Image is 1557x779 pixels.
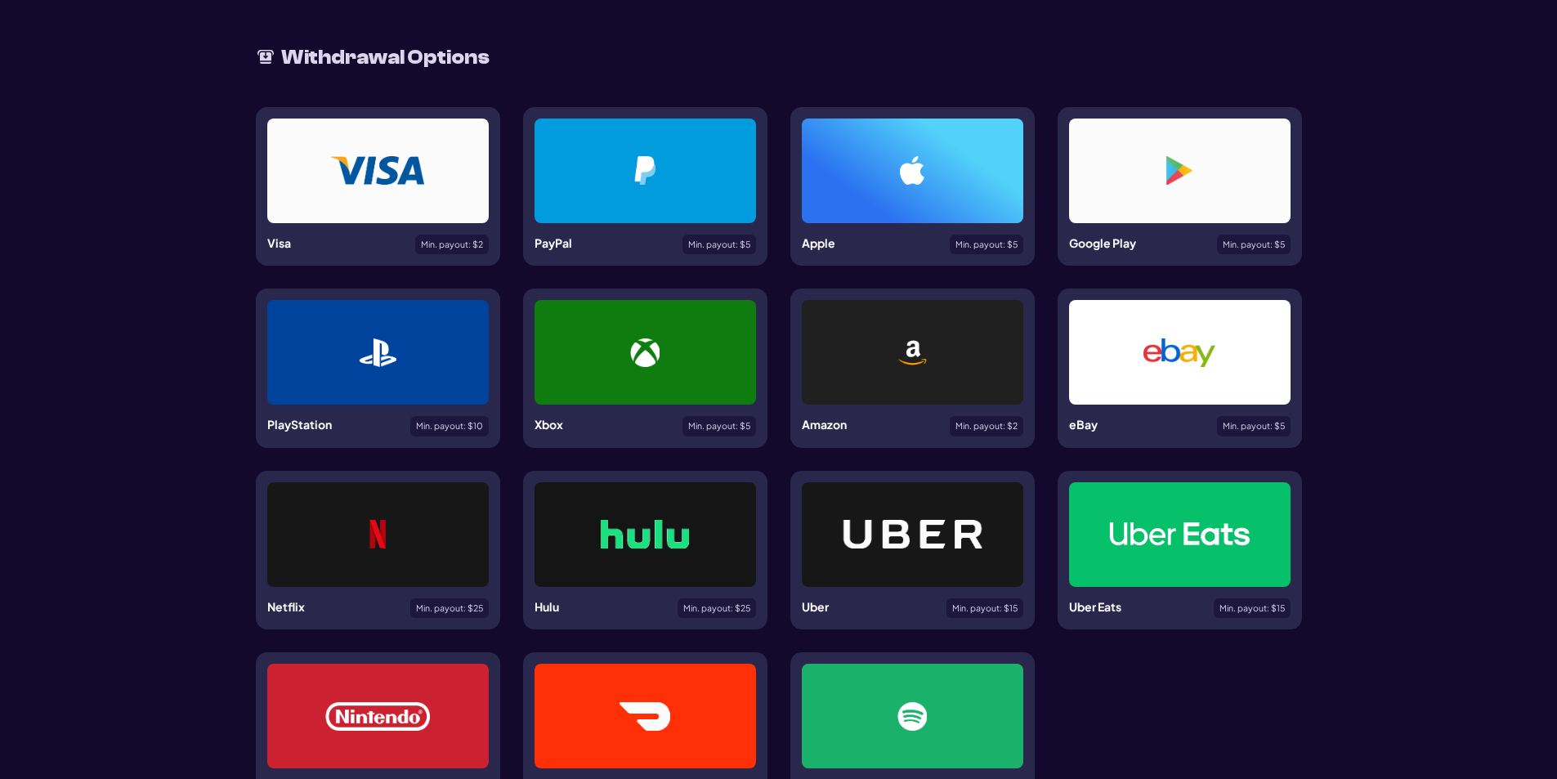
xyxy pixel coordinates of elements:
[267,417,332,432] span: PlayStation
[421,240,483,249] span: Min. payout: $ 2
[267,235,291,250] span: Visa
[634,156,656,185] img: Payment Method
[897,702,928,731] img: Payment Method
[1069,417,1098,432] span: eBay
[1219,604,1285,613] span: Min. payout: $ 15
[897,338,926,367] img: Payment Method
[267,599,305,614] span: Netflix
[802,235,835,250] span: Apple
[802,599,829,614] span: Uber
[369,520,387,548] img: Payment Method
[955,240,1018,249] span: Min. payout: $ 5
[688,240,750,249] span: Min. payout: $ 5
[1223,240,1285,249] span: Min. payout: $ 5
[601,520,689,548] img: Payment Method
[1143,338,1215,367] img: Payment Method
[841,520,984,548] img: Payment Method
[325,702,431,731] img: Payment Method
[688,422,750,431] span: Min. payout: $ 5
[1069,235,1136,250] span: Google Play
[683,604,750,613] span: Min. payout: $ 25
[1223,422,1285,431] span: Min. payout: $ 5
[416,604,483,613] span: Min. payout: $ 25
[900,156,925,185] img: Payment Method
[802,417,847,432] span: Amazon
[1166,156,1192,185] img: Payment Method
[952,604,1018,613] span: Min. payout: $ 15
[630,338,659,367] img: Payment Method
[416,422,483,431] span: Min. payout: $ 10
[535,235,572,250] span: PayPal
[620,702,671,731] img: Payment Method
[535,599,559,614] span: Hulu
[331,156,424,185] img: Payment Method
[1069,599,1121,614] span: Uber Eats
[535,417,563,432] span: Xbox
[281,43,490,73] h2: Withdrawal Options
[1108,520,1251,548] img: Payment Method
[359,338,396,367] img: Payment Method
[955,422,1018,431] span: Min. payout: $ 2
[256,47,275,67] img: withdrawLogo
